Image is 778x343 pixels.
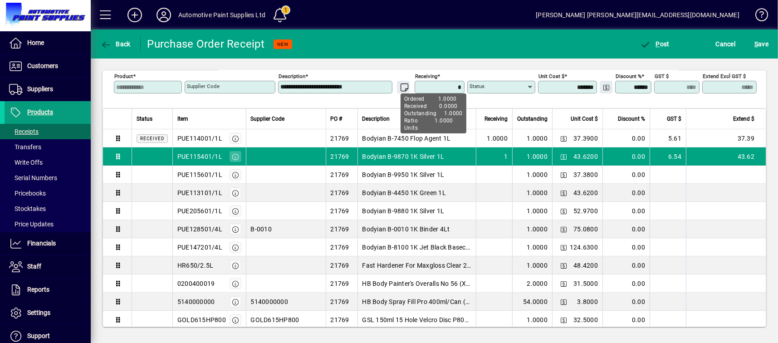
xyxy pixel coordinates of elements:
td: 1.0000 [512,166,552,184]
td: 0.00 [602,147,650,166]
button: Post [638,36,672,52]
td: 21769 [326,238,357,256]
div: PUE113101/1L [177,188,222,197]
td: 1.0000 [512,220,552,238]
span: Description [362,114,390,124]
td: HB Body Spray Fill Pro 400ml/Can (Blanks) [357,293,476,311]
span: Back [100,40,131,48]
span: ave [754,37,768,51]
span: PO # [331,114,343,124]
mat-label: Description [279,73,305,79]
span: 43.6200 [573,188,598,197]
a: Knowledge Base [749,2,767,31]
span: Reports [27,286,49,293]
td: 1.0000 [512,147,552,166]
span: Staff [27,263,41,270]
a: Transfers [5,139,91,155]
td: Bodyian B-9880 1K Silver 1L [357,202,476,220]
span: 1.0000 [487,134,508,143]
span: Cancel [716,37,736,51]
mat-label: Product [114,73,133,79]
span: 75.0800 [573,225,598,234]
button: Profile [149,7,178,23]
td: 21769 [326,129,357,147]
a: Receipts [5,124,91,139]
td: 0.00 [602,311,650,329]
td: 0.00 [602,293,650,311]
mat-label: Discount % [616,73,641,79]
span: Write Offs [9,159,43,166]
td: 21769 [326,147,357,166]
td: 0.00 [602,202,650,220]
td: B-0010 [246,220,326,238]
mat-label: Extend excl GST $ [703,73,746,79]
td: 1.0000 [512,184,552,202]
span: Settings [27,309,50,316]
mat-label: Supplier Code [187,83,220,89]
span: Price Updates [9,220,54,228]
span: 1 [504,152,508,161]
td: 0.00 [602,129,650,147]
td: 0.00 [602,256,650,274]
span: Serial Numbers [9,174,57,181]
a: Write Offs [5,155,91,170]
span: 124.6300 [570,243,598,252]
app-page-header-button: Back [91,36,141,52]
span: 43.6200 [573,152,598,161]
button: Change Price Levels [557,205,570,217]
button: Change Price Levels [557,241,570,254]
td: 6.54 [650,147,686,166]
button: Change Price Levels [557,168,570,181]
span: Item [177,114,188,124]
div: PUE114001/1L [177,134,222,143]
td: Bodyian B-9950 1K Silver 1L [357,166,476,184]
span: Customers [27,62,58,69]
td: Bodyian B-9870 1K Silver 1L [357,147,476,166]
td: 0.00 [602,220,650,238]
td: 37.39 [686,129,766,147]
button: Back [98,36,133,52]
div: Purchase Order Receipt [147,37,265,51]
span: Stocktakes [9,205,46,212]
a: Settings [5,302,91,324]
span: Pricebooks [9,190,46,197]
span: 31.5000 [573,279,598,288]
a: Serial Numbers [5,170,91,186]
td: 21769 [326,184,357,202]
span: GST $ [667,114,681,124]
td: 21769 [326,256,357,274]
span: Outstanding [517,114,548,124]
span: Receiving [484,114,508,124]
a: Customers [5,55,91,78]
td: 21769 [326,166,357,184]
button: Change Price Levels [557,295,570,308]
td: Fast Hardener For Maxgloss Clear 2.5L [357,256,476,274]
span: NEW [277,41,289,47]
span: S [754,40,758,48]
a: Suppliers [5,78,91,101]
a: Home [5,32,91,54]
button: Add [120,7,149,23]
span: 48.4200 [573,261,598,270]
td: 0.00 [602,274,650,293]
span: Receipts [9,128,39,135]
button: Change Price Levels [557,150,570,163]
div: PUE115601/1L [177,170,222,179]
span: P [656,40,660,48]
span: Unit Cost $ [571,114,598,124]
button: Save [752,36,771,52]
div: PUE147201/4L [177,243,222,252]
button: Change Price Levels [557,223,570,235]
td: 43.62 [686,147,766,166]
td: 0.00 [602,184,650,202]
td: 0.00 [602,166,650,184]
div: [PERSON_NAME] [PERSON_NAME][EMAIL_ADDRESS][DOMAIN_NAME] [536,8,739,22]
td: 21769 [326,311,357,329]
div: Automotive Paint Supplies Ltd [178,8,265,22]
td: Bodyian B-0010 1K Binder 4Lt [357,220,476,238]
td: 1.0000 [512,238,552,256]
div: GOLD615HP800 [177,315,226,324]
span: Transfers [9,143,41,151]
td: 21769 [326,293,357,311]
div: PUE115401/1L [177,152,222,161]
